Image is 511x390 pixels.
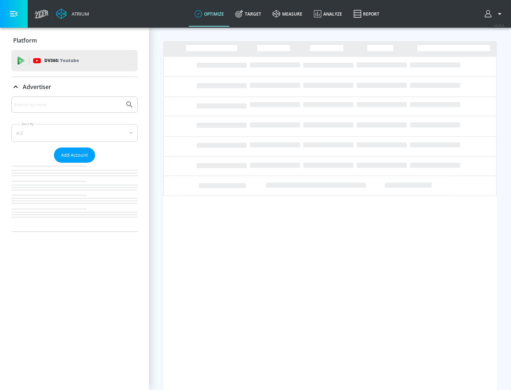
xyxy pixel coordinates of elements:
label: Sort By [20,122,35,126]
div: Advertiser [11,77,138,97]
nav: list of Advertiser [11,163,138,232]
p: Advertiser [23,83,51,91]
div: A-Z [11,124,138,142]
input: Search by name [14,100,122,109]
a: Target [230,1,267,27]
a: measure [267,1,308,27]
div: DV360: Youtube [11,50,138,71]
p: Youtube [60,57,79,64]
div: Platform [11,30,138,50]
span: v 4.25.4 [494,23,504,27]
a: Report [348,1,385,27]
p: Platform [13,37,37,44]
span: Add Account [61,151,88,159]
a: Analyze [308,1,348,27]
a: optimize [189,1,230,27]
div: Advertiser [11,96,138,232]
p: DV360: [44,57,79,65]
button: Add Account [54,147,95,163]
div: Atrium [69,11,89,17]
a: Atrium [56,9,89,19]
